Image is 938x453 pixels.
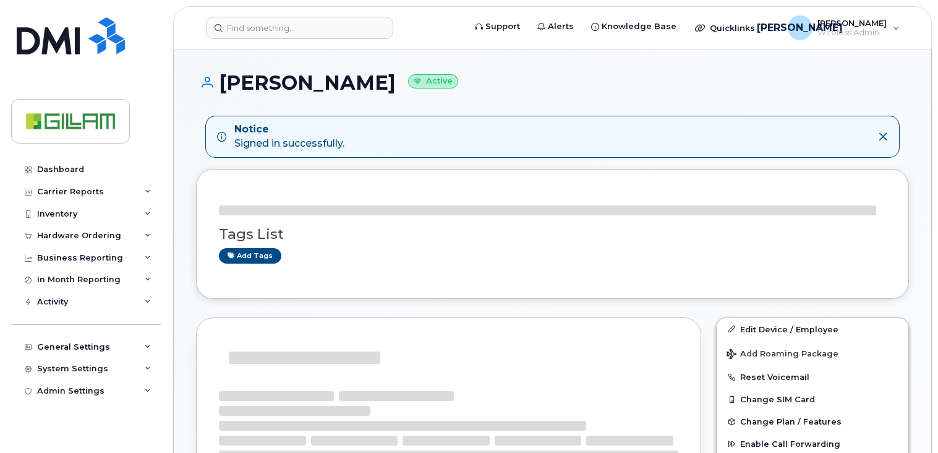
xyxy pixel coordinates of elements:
[219,248,281,264] a: Add tags
[740,439,840,449] span: Enable Call Forwarding
[717,388,908,410] button: Change SIM Card
[717,410,908,433] button: Change Plan / Features
[717,318,908,340] a: Edit Device / Employee
[234,123,344,151] div: Signed in successfully.
[740,417,842,426] span: Change Plan / Features
[219,226,886,242] h3: Tags List
[196,72,909,93] h1: [PERSON_NAME]
[408,74,458,88] small: Active
[717,340,908,366] button: Add Roaming Package
[727,349,838,361] span: Add Roaming Package
[717,366,908,388] button: Reset Voicemail
[234,123,344,137] strong: Notice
